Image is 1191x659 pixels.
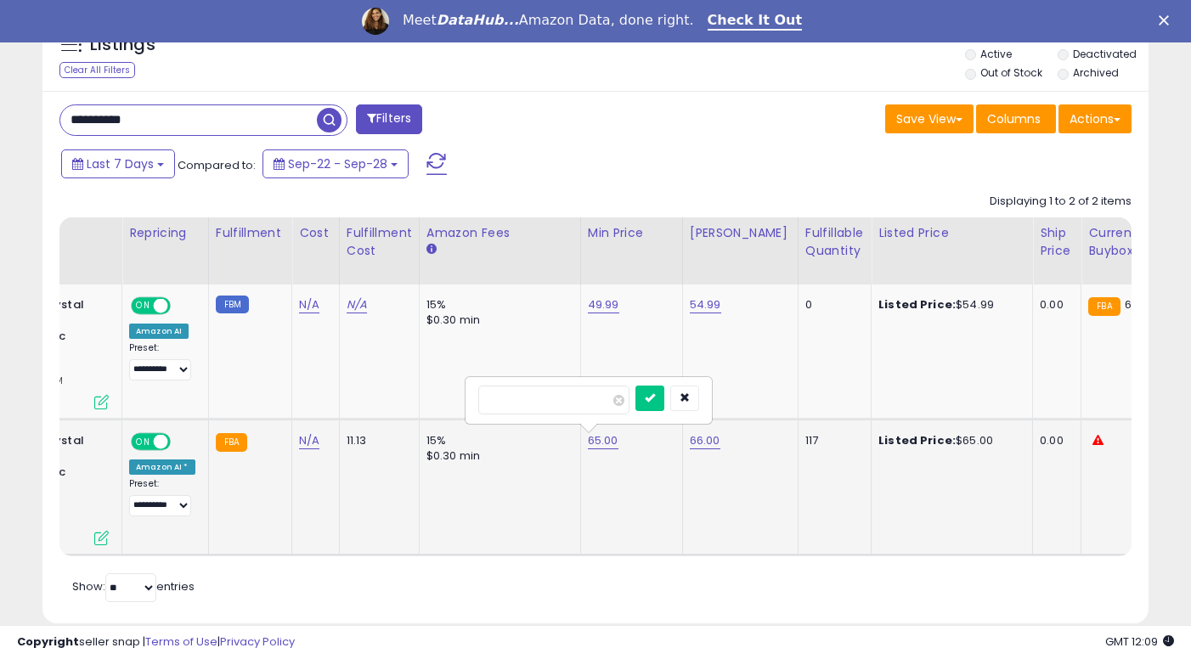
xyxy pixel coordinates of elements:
small: FBM [216,296,249,313]
div: Preset: [129,478,195,516]
button: Sep-22 - Sep-28 [262,149,409,178]
div: Displaying 1 to 2 of 2 items [990,194,1132,210]
span: Columns [987,110,1041,127]
a: Check It Out [708,12,803,31]
div: Repricing [129,224,201,242]
div: Fulfillment Cost [347,224,412,260]
button: Columns [976,104,1056,133]
div: Amazon AI [129,324,189,339]
img: Profile image for Georgie [362,8,389,35]
small: Amazon Fees. [426,242,437,257]
label: Deactivated [1073,47,1137,61]
div: 117 [805,433,858,448]
span: Sep-22 - Sep-28 [288,155,387,172]
div: Preset: [129,342,195,380]
button: Filters [356,104,422,134]
b: Listed Price: [878,432,956,448]
div: 15% [426,297,567,313]
a: 65.00 [588,432,618,449]
div: Fulfillable Quantity [805,224,864,260]
div: 11.13 [347,433,406,448]
span: Compared to: [178,157,256,173]
small: FBA [216,433,247,452]
span: ON [133,299,154,313]
button: Save View [885,104,974,133]
h5: Listings [90,33,155,57]
div: Close [1159,15,1176,25]
div: 0.00 [1040,433,1068,448]
div: $54.99 [878,297,1019,313]
button: Last 7 Days [61,149,175,178]
a: Terms of Use [145,634,217,650]
span: ON [133,435,154,449]
a: N/A [299,432,319,449]
a: Privacy Policy [220,634,295,650]
div: 0 [805,297,858,313]
div: Ship Price [1040,224,1074,260]
div: Current Buybox Price [1088,224,1176,260]
div: $0.30 min [426,448,567,464]
span: OFF [168,435,195,449]
div: $0.30 min [426,313,567,328]
span: OFF [168,299,195,313]
a: 49.99 [588,296,619,313]
div: 0.00 [1040,297,1068,313]
a: 66.00 [690,432,720,449]
div: Fulfillment [216,224,285,242]
div: seller snap | | [17,634,295,651]
div: Listed Price [878,224,1025,242]
div: $65.00 [878,433,1019,448]
strong: Copyright [17,634,79,650]
div: 15% [426,433,567,448]
div: [PERSON_NAME] [690,224,791,242]
b: Listed Price: [878,296,956,313]
div: Clear All Filters [59,62,135,78]
label: Archived [1073,65,1119,80]
button: Actions [1058,104,1132,133]
div: Amazon Fees [426,224,573,242]
a: 54.99 [690,296,721,313]
i: DataHub... [437,12,519,28]
div: Amazon AI * [129,459,195,475]
a: N/A [299,296,319,313]
div: Min Price [588,224,675,242]
div: Cost [299,224,332,242]
a: N/A [347,296,367,313]
span: 66 [1125,296,1138,313]
div: Meet Amazon Data, done right. [403,12,694,29]
span: Last 7 Days [87,155,154,172]
span: Show: entries [72,578,195,594]
label: Out of Stock [980,65,1042,80]
small: FBA [1088,297,1120,316]
span: 2025-10-8 12:09 GMT [1105,634,1174,650]
label: Active [980,47,1012,61]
